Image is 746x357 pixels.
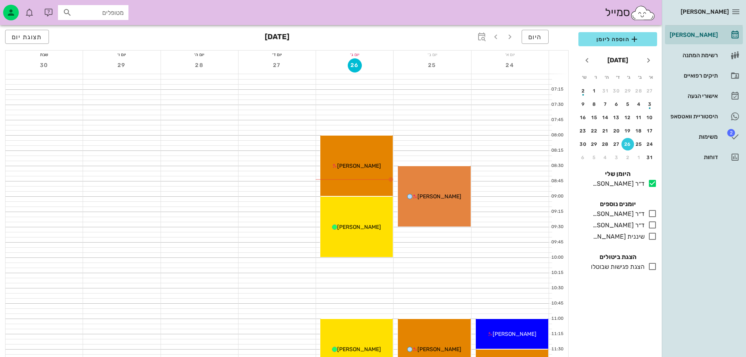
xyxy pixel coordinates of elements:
[337,224,381,230] span: [PERSON_NAME]
[549,239,565,246] div: 09:45
[633,155,645,160] div: 1
[23,6,28,11] span: תג
[549,193,565,200] div: 09:00
[394,51,471,58] div: יום ב׳
[665,148,743,167] a: דוחות
[621,138,634,150] button: 26
[578,169,657,179] h4: היומן שלי
[633,125,645,137] button: 18
[471,51,549,58] div: יום א׳
[503,62,517,69] span: 24
[577,125,589,137] button: 23
[633,98,645,111] button: 4
[621,115,634,120] div: 12
[668,93,718,99] div: אישורי הגעה
[425,62,439,69] span: 25
[621,101,634,107] div: 5
[621,151,634,164] button: 2
[599,111,612,124] button: 14
[588,125,601,137] button: 22
[589,179,645,188] div: ד״ר [PERSON_NAME]
[588,101,601,107] div: 8
[588,88,601,94] div: 1
[621,155,634,160] div: 2
[577,88,589,94] div: 2
[337,346,381,353] span: [PERSON_NAME]
[611,101,623,107] div: 6
[644,111,656,124] button: 10
[665,66,743,85] a: תיקים רפואיים
[612,71,623,84] th: ד׳
[621,88,634,94] div: 29
[589,232,645,241] div: שיננית [PERSON_NAME]
[348,62,361,69] span: 26
[579,71,589,84] th: ש׳
[549,208,565,215] div: 09:15
[611,88,623,94] div: 30
[621,111,634,124] button: 12
[549,346,565,353] div: 11:30
[5,30,49,44] button: תצוגת יום
[549,270,565,276] div: 10:15
[37,62,51,69] span: 30
[577,98,589,111] button: 9
[665,87,743,105] a: אישורי הגעה
[588,111,601,124] button: 15
[577,141,589,147] div: 30
[644,88,656,94] div: 27
[611,98,623,111] button: 6
[115,62,129,69] span: 29
[599,88,612,94] div: 31
[646,71,656,84] th: א׳
[665,127,743,146] a: תגמשימות
[588,151,601,164] button: 5
[37,58,51,72] button: 30
[589,221,645,230] div: ד״ר [PERSON_NAME]
[270,62,284,69] span: 27
[265,30,289,45] h3: [DATE]
[503,58,517,72] button: 24
[611,85,623,97] button: 30
[668,32,718,38] div: [PERSON_NAME]
[633,138,645,150] button: 25
[633,101,645,107] div: 4
[549,224,565,230] div: 09:30
[549,147,565,154] div: 08:15
[630,5,656,21] img: SmileCloud logo
[644,125,656,137] button: 17
[644,115,656,120] div: 10
[348,58,362,72] button: 26
[589,209,645,219] div: ד״ר [PERSON_NAME]
[578,32,657,46] button: הוספה ליומן
[611,128,623,134] div: 20
[192,62,206,69] span: 28
[192,58,206,72] button: 28
[611,151,623,164] button: 3
[577,155,589,160] div: 6
[624,71,634,84] th: ג׳
[270,58,284,72] button: 27
[621,98,634,111] button: 5
[585,34,651,44] span: הוספה ליומן
[549,86,565,93] div: 07:15
[644,101,656,107] div: 3
[635,71,645,84] th: ב׳
[633,85,645,97] button: 28
[588,141,601,147] div: 29
[5,51,83,58] div: שבת
[161,51,238,58] div: יום ה׳
[316,51,393,58] div: יום ג׳
[590,71,600,84] th: ו׳
[644,151,656,164] button: 31
[577,101,589,107] div: 9
[115,58,129,72] button: 29
[611,141,623,147] div: 27
[668,134,718,140] div: משימות
[578,199,657,209] h4: יומנים נוספים
[641,53,656,67] button: חודש שעבר
[633,88,645,94] div: 28
[588,85,601,97] button: 1
[12,33,42,41] span: תצוגת יום
[522,30,549,44] button: היום
[425,58,439,72] button: 25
